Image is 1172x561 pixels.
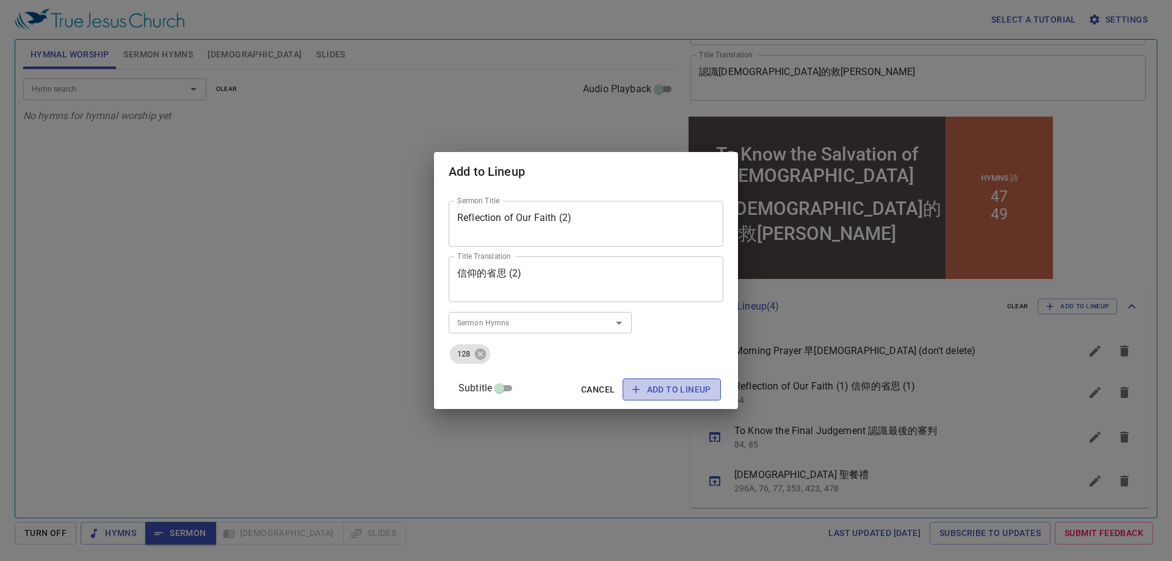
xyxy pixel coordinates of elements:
div: 128 [450,344,490,364]
div: 認識[DEMOGRAPHIC_DATA]的救[PERSON_NAME] [7,83,257,133]
div: To Know the Salvation of [DEMOGRAPHIC_DATA] [7,30,257,73]
li: 47 [305,74,322,92]
span: Subtitle [458,381,492,396]
button: Cancel [576,378,620,401]
button: Add to Lineup [623,378,721,401]
h2: Add to Lineup [449,162,723,181]
span: Add to Lineup [632,382,711,397]
li: 49 [305,92,322,109]
span: Cancel [581,382,615,397]
button: Open [610,314,628,331]
span: 128 [450,349,477,360]
textarea: Reflection of Our Faith (2) [457,212,715,235]
textarea: 信仰的省思 (2) [457,267,715,291]
p: Hymns 詩 [295,59,333,70]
